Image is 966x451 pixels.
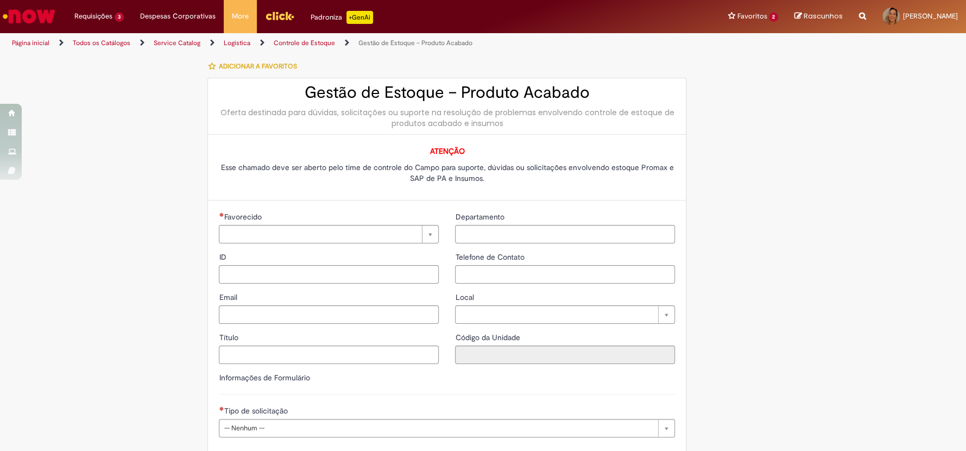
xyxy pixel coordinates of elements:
h2: Gestão de Estoque – Produto Acabado [219,84,675,102]
input: Departamento [455,225,675,243]
span: ATENÇÃO [430,146,464,156]
a: Rascunhos [794,11,843,22]
ul: Trilhas de página [8,33,636,53]
a: Todos os Catálogos [73,39,130,47]
span: Departamento [455,212,506,222]
button: Adicionar a Favoritos [207,55,302,78]
label: Somente leitura - Código da Unidade [455,332,522,343]
span: Somente leitura - Código da Unidade [455,333,522,342]
span: Título [219,333,240,342]
input: ID [219,265,439,284]
span: Despesas Corporativas [140,11,216,22]
span: Necessários [219,212,224,217]
span: Necessários [219,406,224,411]
div: Oferta destinada para dúvidas, solicitações ou suporte na resolução de problemas envolvendo contr... [219,107,675,129]
label: Informações de Formulário [219,373,310,383]
span: ID [219,252,228,262]
div: Padroniza [311,11,373,24]
a: Gestão de Estoque – Produto Acabado [358,39,472,47]
span: [PERSON_NAME] [903,11,958,21]
span: More [232,11,249,22]
span: Adicionar a Favoritos [218,62,296,71]
a: Limpar campo Favorecido [219,225,439,243]
span: 2 [769,12,778,22]
span: Necessários - Favorecido [224,212,263,222]
a: Limpar campo Local [455,305,675,324]
span: Requisições [74,11,112,22]
input: Título [219,346,439,364]
img: ServiceNow [1,5,57,27]
a: Logistica [224,39,250,47]
a: Página inicial [12,39,49,47]
input: Telefone de Contato [455,265,675,284]
input: Email [219,305,439,324]
span: Email [219,292,239,302]
input: Código da Unidade [455,346,675,364]
span: 3 [115,12,124,22]
span: Telefone de Contato [455,252,526,262]
span: Local [455,292,476,302]
span: Favoritos [737,11,767,22]
p: Esse chamado deve ser aberto pelo time de controle do Campo para suporte, dúvidas ou solicitações... [219,162,675,184]
a: Service Catalog [154,39,200,47]
span: -- Nenhum -- [224,419,653,437]
p: +GenAi [346,11,373,24]
a: Controle de Estoque [274,39,335,47]
span: Tipo de solicitação [224,406,289,416]
span: Rascunhos [804,11,843,21]
img: click_logo_yellow_360x200.png [265,8,294,24]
